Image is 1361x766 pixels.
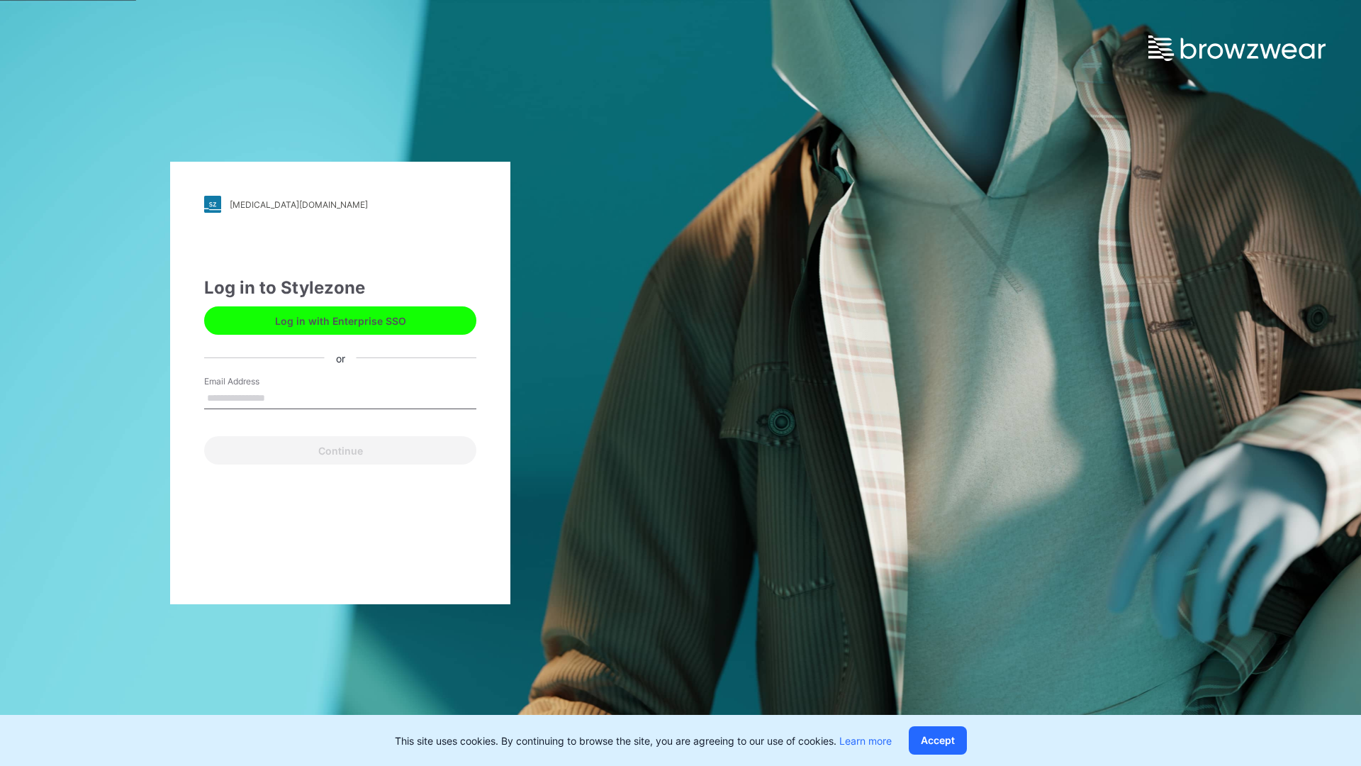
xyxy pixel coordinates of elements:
[204,196,476,213] a: [MEDICAL_DATA][DOMAIN_NAME]
[204,196,221,213] img: stylezone-logo.562084cfcfab977791bfbf7441f1a819.svg
[325,350,357,365] div: or
[395,733,892,748] p: This site uses cookies. By continuing to browse the site, you are agreeing to our use of cookies.
[839,735,892,747] a: Learn more
[204,375,303,388] label: Email Address
[230,199,368,210] div: [MEDICAL_DATA][DOMAIN_NAME]
[204,306,476,335] button: Log in with Enterprise SSO
[1148,35,1326,61] img: browzwear-logo.e42bd6dac1945053ebaf764b6aa21510.svg
[204,275,476,301] div: Log in to Stylezone
[909,726,967,755] button: Accept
